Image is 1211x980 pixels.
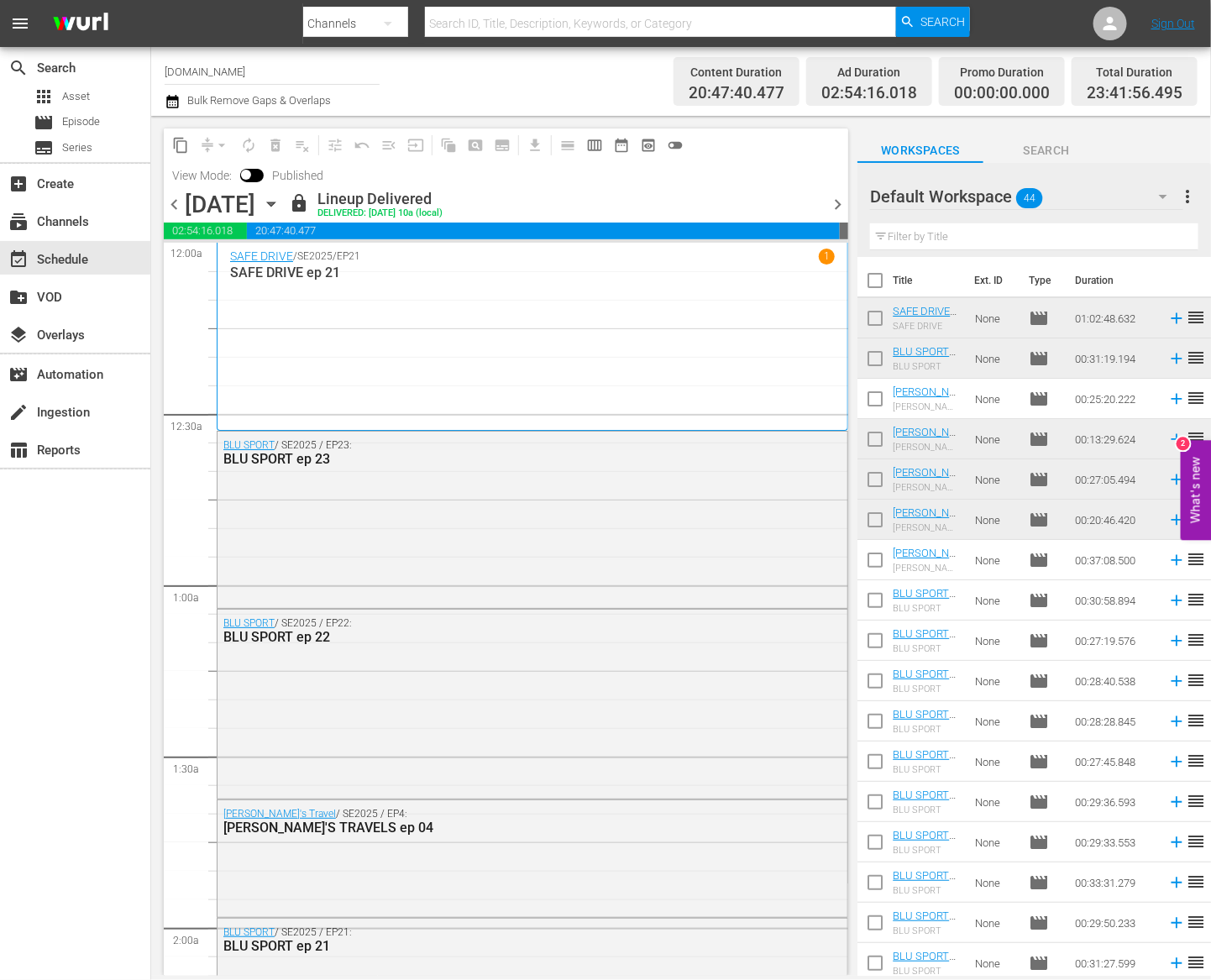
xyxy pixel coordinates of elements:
[317,208,443,219] div: DELIVERED: [DATE] 10a (local)
[1029,631,1049,651] span: Episode
[893,748,956,773] a: BLU SPORT ep 05
[1186,630,1206,650] span: reorder
[893,361,961,372] div: BLU SPORT
[289,193,309,213] span: lock
[640,137,657,154] span: preview_outlined
[164,194,185,215] span: chevron_left
[8,440,29,460] span: Reports
[1029,389,1049,409] span: movie
[240,169,252,181] span: Toggle to switch from Published to Draft view.
[462,132,489,159] span: Create Search Block
[1029,429,1049,449] span: Episode
[264,169,332,182] span: Published
[1167,672,1186,690] svg: Add to Schedule
[893,547,956,597] a: [PERSON_NAME]'S TRAVELS ep 05
[1029,711,1049,731] span: Episode
[1167,591,1186,610] svg: Add to Schedule
[893,305,957,330] a: SAFE DRIVE ep 25
[893,966,961,977] div: BLU SPORT
[1167,954,1186,972] svg: Add to Schedule
[1178,176,1198,217] button: more_vert
[893,345,956,370] a: BLU SPORT ep 23
[893,603,961,614] div: BLU SPORT
[375,132,402,159] span: Fill episodes with ad slates
[954,84,1050,103] span: 00:00:00.000
[1151,17,1195,30] a: Sign Out
[689,84,784,103] span: 20:47:40.477
[893,668,956,693] a: BLU SPORT ep 03
[893,708,956,733] a: BLU SPORT ep 04
[968,903,1022,943] td: None
[968,782,1022,822] td: None
[194,132,235,159] span: Remove Gaps & Overlaps
[8,325,29,345] span: Overlays
[608,132,635,159] span: Month Calendar View
[223,808,336,820] a: [PERSON_NAME]'s Travel
[893,885,961,896] div: BLU SPORT
[1186,590,1206,610] span: reorder
[1016,181,1043,216] span: 44
[968,862,1022,903] td: None
[893,442,961,453] div: [PERSON_NAME]'S TRAVELS
[893,506,956,557] a: [PERSON_NAME]'S TRAVELS ep 04
[893,909,956,935] a: BLU SPORT ep 09
[1068,419,1161,459] td: 00:13:29.624
[223,629,753,645] div: BLU SPORT ep 22
[8,364,29,385] span: Automation
[62,88,90,105] span: Asset
[1186,791,1206,811] span: reorder
[893,684,961,694] div: BLU SPORT
[235,132,262,159] span: Loop Content
[893,563,961,574] div: [PERSON_NAME]'S TRAVELS
[223,617,275,629] a: BLU SPORT
[893,587,956,612] a: BLU SPORT ep 01
[548,128,581,161] span: Day Calendar View
[8,174,29,194] span: Create
[893,401,961,412] div: [PERSON_NAME]'S TRAVELS
[223,451,753,467] div: BLU SPORT ep 23
[1029,953,1049,973] span: Episode
[920,7,965,37] span: Search
[172,137,189,154] span: content_copy
[10,13,30,34] span: menu
[1178,186,1198,207] span: more_vert
[968,580,1022,621] td: None
[1186,872,1206,892] span: reorder
[968,298,1022,338] td: None
[1167,752,1186,771] svg: Add to Schedule
[223,439,753,467] div: / SE2025 / EP23:
[1181,440,1211,540] button: Open Feedback Widget
[1068,500,1161,540] td: 00:20:46.420
[185,191,255,218] div: [DATE]
[893,925,961,936] div: BLU SPORT
[223,926,753,954] div: / SE2025 / EP21:
[586,137,603,154] span: calendar_view_week_outlined
[893,804,961,815] div: BLU SPORT
[1029,510,1049,530] span: Episode
[1068,822,1161,862] td: 00:29:33.553
[223,926,275,938] a: BLU SPORT
[1029,792,1049,812] span: Episode
[1167,430,1186,448] svg: Add to Schedule
[1029,590,1049,611] span: Episode
[185,94,331,107] span: Bulk Remove Gaps & Overlaps
[1167,511,1186,529] svg: Add to Schedule
[223,938,753,954] div: BLU SPORT ep 21
[62,113,100,130] span: Episode
[1029,752,1049,772] span: Episode
[337,250,360,262] p: EP21
[34,113,54,133] span: Episode
[34,138,54,158] span: Series
[893,385,956,436] a: [PERSON_NAME]'S TRAVELS ep 01
[893,426,956,476] a: [PERSON_NAME]'S TRAVELS ep 02
[1167,309,1186,328] svg: Add to Schedule
[821,84,917,103] span: 02:54:16.018
[1068,338,1161,379] td: 00:31:19.194
[968,621,1022,661] td: None
[8,58,29,78] span: Search
[968,822,1022,862] td: None
[223,808,753,836] div: / SE2025 / EP4:
[164,223,247,239] span: 02:54:16.018
[1167,631,1186,650] svg: Add to Schedule
[1029,550,1049,570] span: Episode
